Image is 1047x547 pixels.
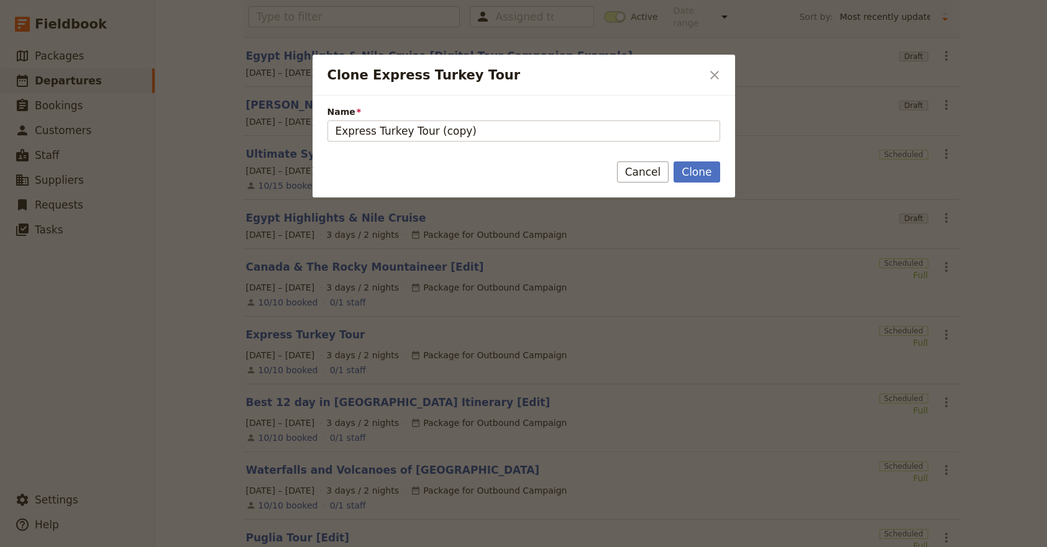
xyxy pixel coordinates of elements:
button: Clone [674,161,720,183]
h2: Clone Express Turkey Tour [327,66,702,84]
input: Name [327,120,720,142]
span: Name [327,106,720,118]
button: Close dialog [704,65,725,86]
button: Cancel [617,161,669,183]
